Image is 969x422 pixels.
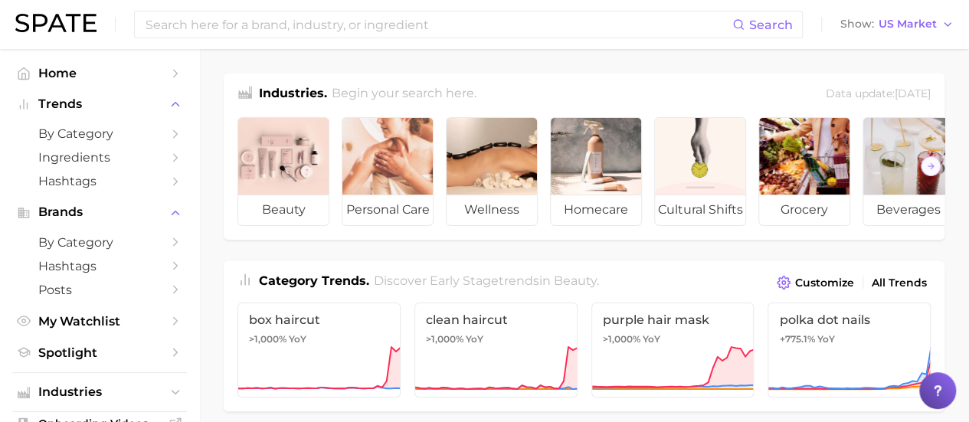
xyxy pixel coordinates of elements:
a: Spotlight [12,341,187,365]
input: Search here for a brand, industry, or ingredient [144,11,732,38]
a: Hashtags [12,169,187,193]
span: by Category [38,126,161,141]
span: clean haircut [426,312,566,327]
a: Posts [12,278,187,302]
span: YoY [466,333,483,345]
span: homecare [551,195,641,225]
a: My Watchlist [12,309,187,333]
span: Show [840,20,874,28]
button: Trends [12,93,187,116]
span: grocery [759,195,850,225]
a: Hashtags [12,254,187,278]
span: beverages [863,195,954,225]
span: by Category [38,235,161,250]
a: homecare [550,117,642,226]
span: beauty [554,273,597,288]
span: Search [749,18,793,32]
span: personal care [342,195,433,225]
a: Ingredients [12,146,187,169]
span: Trends [38,97,161,111]
a: cultural shifts [654,117,746,226]
a: grocery [758,117,850,226]
h1: Industries. [259,84,327,105]
a: All Trends [868,273,931,293]
span: YoY [289,333,306,345]
span: beauty [238,195,329,225]
a: beauty [237,117,329,226]
span: purple hair mask [603,312,743,327]
span: >1,000% [603,333,640,345]
span: polka dot nails [779,312,919,327]
span: Category Trends . [259,273,369,288]
a: personal care [342,117,434,226]
span: >1,000% [426,333,463,345]
span: Spotlight [38,345,161,360]
button: ShowUS Market [836,15,958,34]
span: Brands [38,205,161,219]
span: My Watchlist [38,314,161,329]
span: Posts [38,283,161,297]
button: Customize [773,272,858,293]
a: beverages [863,117,954,226]
button: Brands [12,201,187,224]
span: cultural shifts [655,195,745,225]
span: US Market [879,20,937,28]
a: Home [12,61,187,85]
a: box haircut>1,000% YoY [237,303,401,397]
span: Ingredients [38,150,161,165]
div: Data update: [DATE] [826,84,931,105]
span: wellness [447,195,537,225]
span: Home [38,66,161,80]
span: All Trends [872,276,927,290]
img: SPATE [15,14,97,32]
span: Customize [795,276,854,290]
span: +775.1% [779,333,814,345]
button: Scroll Right [921,156,941,176]
span: Discover Early Stage trends in . [374,273,599,288]
h2: Begin your search here. [332,84,476,105]
span: Hashtags [38,174,161,188]
a: purple hair mask>1,000% YoY [591,303,755,397]
span: YoY [817,333,834,345]
span: >1,000% [249,333,286,345]
a: wellness [446,117,538,226]
a: by Category [12,231,187,254]
span: Hashtags [38,259,161,273]
span: YoY [643,333,660,345]
a: polka dot nails+775.1% YoY [768,303,931,397]
button: Industries [12,381,187,404]
a: clean haircut>1,000% YoY [414,303,578,397]
span: Industries [38,385,161,399]
a: by Category [12,122,187,146]
span: box haircut [249,312,389,327]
